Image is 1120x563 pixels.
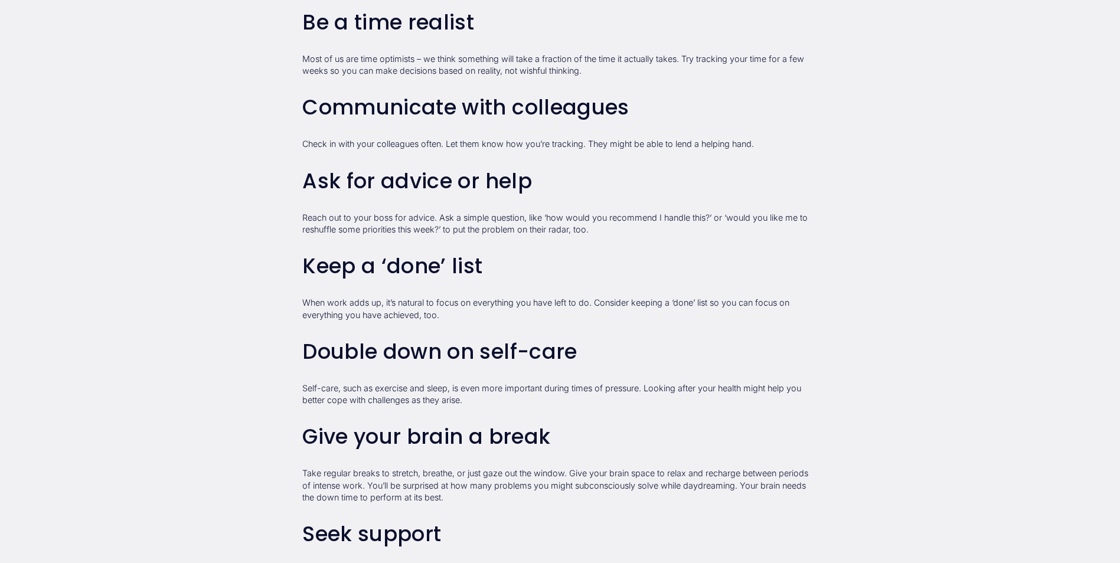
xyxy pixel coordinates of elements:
[302,254,818,278] h3: Keep a ‘done’ list
[302,169,818,193] h3: Ask for advice or help
[302,297,818,320] p: When work adds up, it’s natural to focus on everything you have left to do. Consider keeping a ‘d...
[302,522,818,546] h3: Seek support
[302,11,818,34] h3: Be a time realist
[302,382,818,406] p: Self-care, such as exercise and sleep, is even more important during times of pressure. Looking a...
[302,53,818,77] p: Most of us are time optimists – we think something will take a fraction of the time it actually t...
[302,212,818,235] p: Reach out to your boss for advice. Ask a simple question, like ‘how would you recommend I handle ...
[302,96,818,119] h3: Communicate with colleagues
[302,425,818,449] h3: Give your brain a break
[302,467,818,503] p: Take regular breaks to stretch, breathe, or just gaze out the window. Give your brain space to re...
[302,138,818,150] p: Check in with your colleagues often. Let them know how you’re tracking. They might be able to len...
[302,340,818,364] h3: Double down on self-care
